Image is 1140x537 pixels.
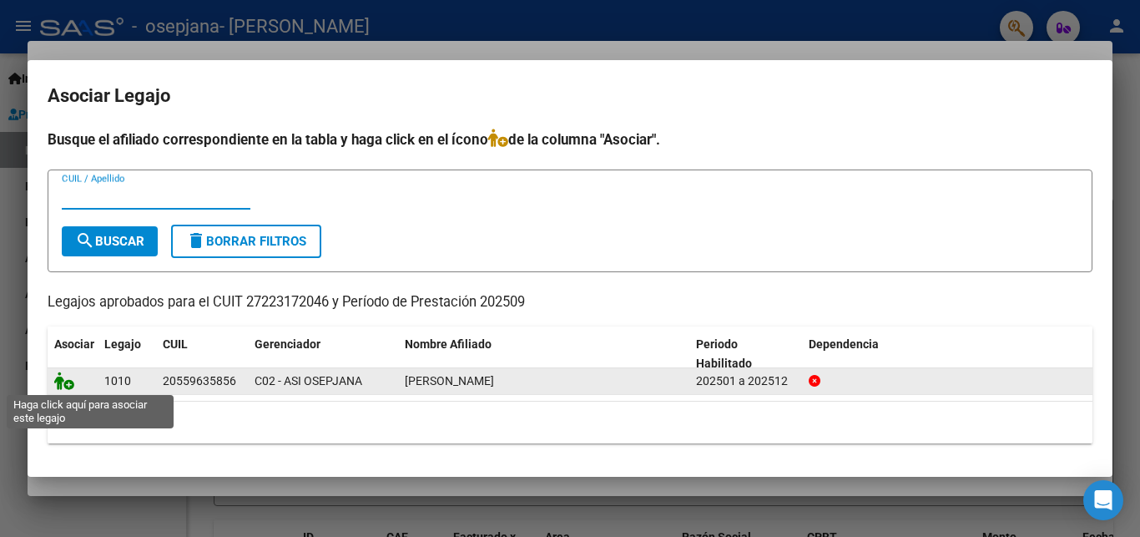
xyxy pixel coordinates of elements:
span: C02 - ASI OSEPJANA [255,374,362,388]
mat-icon: search [75,231,95,251]
p: Legajos aprobados para el CUIT 27223172046 y Período de Prestación 202509 [48,292,1092,313]
span: Nombre Afiliado [405,337,492,351]
span: Gerenciador [255,337,320,351]
span: 1010 [104,374,131,388]
datatable-header-cell: Periodo Habilitado [689,327,802,382]
datatable-header-cell: Nombre Afiliado [398,327,689,382]
span: Periodo Habilitado [696,337,752,370]
datatable-header-cell: CUIL [156,327,248,382]
h2: Asociar Legajo [48,80,1092,112]
span: Legajo [104,337,141,351]
span: Dependencia [809,337,879,351]
span: CUIL [163,337,188,351]
mat-icon: delete [186,231,206,251]
datatable-header-cell: Dependencia [802,327,1093,382]
div: 202501 a 202512 [696,372,795,391]
button: Borrar Filtros [171,225,321,258]
button: Buscar [62,226,158,256]
span: Buscar [75,234,144,249]
div: 1 registros [48,402,1092,443]
span: CORREA SANTINO GABRIEL [405,374,494,388]
div: Open Intercom Messenger [1083,480,1123,520]
span: Borrar Filtros [186,234,306,249]
span: Asociar [54,337,94,351]
div: 20559635856 [163,372,236,391]
datatable-header-cell: Gerenciador [248,327,398,382]
h4: Busque el afiliado correspondiente en la tabla y haga click en el ícono de la columna "Asociar". [48,129,1092,150]
datatable-header-cell: Asociar [48,327,98,382]
datatable-header-cell: Legajo [98,327,156,382]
